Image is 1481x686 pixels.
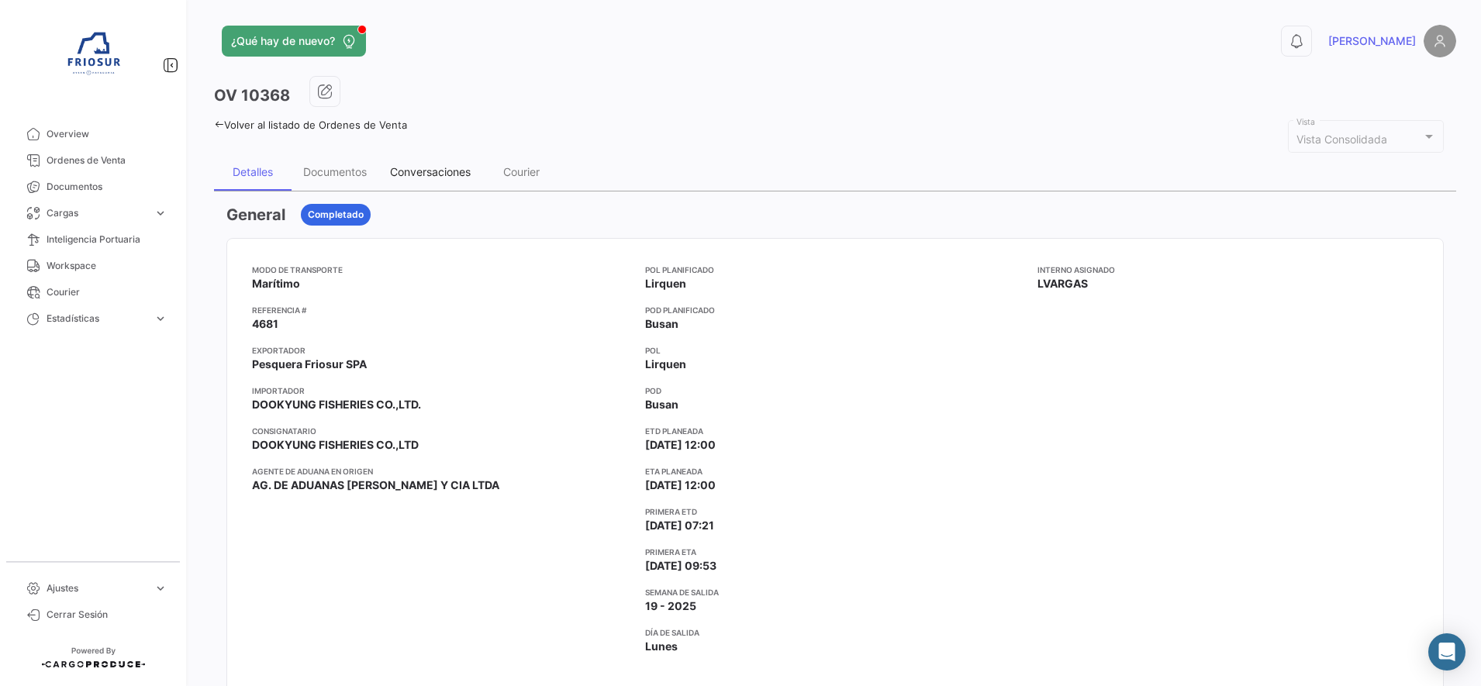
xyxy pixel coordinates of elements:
mat-select-trigger: Vista Consolidada [1296,133,1387,146]
span: Lirquen [645,357,686,372]
span: Busan [645,316,678,332]
app-card-info-title: POL [645,344,1026,357]
span: Lirquen [645,276,686,291]
span: Marítimo [252,276,300,291]
app-card-info-title: Agente de Aduana en Origen [252,465,633,477]
span: expand_more [154,206,167,220]
span: Overview [47,127,167,141]
h3: OV 10368 [214,84,290,106]
a: Ordenes de Venta [12,147,174,174]
app-card-info-title: POL Planificado [645,264,1026,276]
span: Courier [47,285,167,299]
span: expand_more [154,581,167,595]
span: Cerrar Sesión [47,608,167,622]
app-card-info-title: Referencia # [252,304,633,316]
app-card-info-title: ETA planeada [645,465,1026,477]
app-card-info-title: Modo de Transporte [252,264,633,276]
app-card-info-title: Exportador [252,344,633,357]
app-card-info-title: Importador [252,384,633,397]
app-card-info-title: Interno Asignado [1037,264,1418,276]
a: Inteligencia Portuaria [12,226,174,253]
button: ¿Qué hay de nuevo? [222,26,366,57]
a: Overview [12,121,174,147]
span: 19 - 2025 [645,598,696,614]
img: placeholder-user.png [1424,25,1456,57]
span: expand_more [154,312,167,326]
app-card-info-title: Consignatario [252,425,633,437]
span: DOOKYUNG FISHERIES CO.,LTD [252,437,419,453]
div: Courier [503,165,540,178]
div: Abrir Intercom Messenger [1428,633,1465,670]
app-card-info-title: POD [645,384,1026,397]
div: Detalles [233,165,273,178]
span: [DATE] 12:00 [645,477,716,493]
app-card-info-title: Primera ETA [645,546,1026,558]
a: Volver al listado de Ordenes de Venta [214,119,407,131]
app-card-info-title: ETD planeada [645,425,1026,437]
a: Workspace [12,253,174,279]
span: Cargas [47,206,147,220]
span: Estadísticas [47,312,147,326]
span: DOOKYUNG FISHERIES CO.,LTD. [252,397,421,412]
div: Conversaciones [390,165,471,178]
app-card-info-title: Primera ETD [645,505,1026,518]
span: Inteligencia Portuaria [47,233,167,246]
span: Busan [645,397,678,412]
span: Completado [308,208,364,222]
span: [DATE] 09:53 [645,558,716,574]
h3: General [226,204,285,226]
span: [DATE] 12:00 [645,437,716,453]
span: [DATE] 07:21 [645,518,714,533]
app-card-info-title: Día de Salida [645,626,1026,639]
a: Documentos [12,174,174,200]
span: AG. DE ADUANAS [PERSON_NAME] Y CIA LTDA [252,477,499,493]
span: ¿Qué hay de nuevo? [231,33,335,49]
span: LVARGAS [1037,276,1088,291]
app-card-info-title: POD Planificado [645,304,1026,316]
img: 6ea6c92c-e42a-4aa8-800a-31a9cab4b7b0.jpg [54,19,132,96]
span: Documentos [47,180,167,194]
div: Documentos [303,165,367,178]
span: [PERSON_NAME] [1328,33,1416,49]
span: Lunes [645,639,678,654]
span: Pesquera Friosur SPA [252,357,367,372]
span: Ajustes [47,581,147,595]
span: Workspace [47,259,167,273]
app-card-info-title: Semana de Salida [645,586,1026,598]
span: Ordenes de Venta [47,153,167,167]
span: 4681 [252,316,278,332]
a: Courier [12,279,174,305]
